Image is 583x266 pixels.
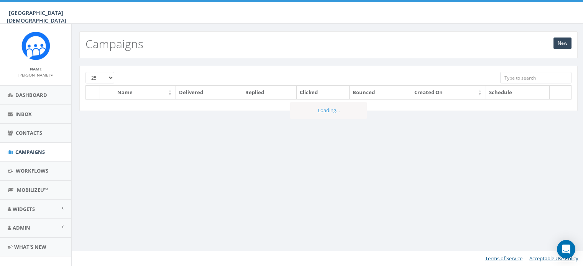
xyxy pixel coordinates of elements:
[411,86,486,99] th: Created On
[553,38,572,49] a: New
[17,186,48,193] span: MobilizeU™
[114,86,176,99] th: Name
[242,86,297,99] th: Replied
[85,38,143,50] h2: Campaigns
[485,255,522,262] a: Terms of Service
[18,72,53,78] small: [PERSON_NAME]
[529,255,578,262] a: Acceptable Use Policy
[15,91,47,98] span: Dashboard
[176,86,242,99] th: Delivered
[16,129,42,136] span: Contacts
[30,66,42,72] small: Name
[15,149,45,155] span: Campaigns
[7,9,66,24] span: [GEOGRAPHIC_DATA][DEMOGRAPHIC_DATA]
[297,86,350,99] th: Clicked
[18,71,53,78] a: [PERSON_NAME]
[16,167,48,174] span: Workflows
[13,224,30,231] span: Admin
[557,240,575,258] div: Open Intercom Messenger
[290,102,367,119] div: Loading...
[350,86,411,99] th: Bounced
[500,72,572,83] input: Type to search
[14,243,46,250] span: What's New
[15,111,32,117] span: Inbox
[486,86,550,99] th: Schedule
[21,31,50,60] img: Rally_Corp_Icon_1.png
[13,206,35,212] span: Widgets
